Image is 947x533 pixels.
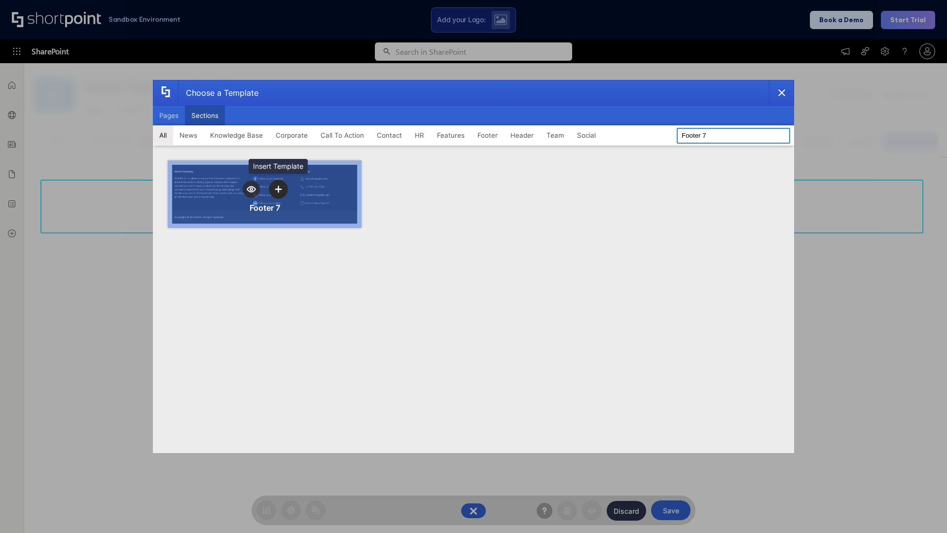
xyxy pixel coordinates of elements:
div: Choose a Template [178,80,258,105]
div: template selector [153,80,794,453]
button: Team [540,125,571,145]
iframe: Chat Widget [898,486,947,533]
button: Sections [185,106,225,125]
button: News [173,125,204,145]
button: HR [408,125,431,145]
button: Contact [370,125,408,145]
button: Footer [471,125,504,145]
button: Knowledge Base [204,125,269,145]
button: Features [431,125,471,145]
button: Call To Action [314,125,370,145]
button: All [153,125,173,145]
button: Social [571,125,602,145]
button: Header [504,125,540,145]
div: Footer 7 [250,203,280,213]
input: Search [677,128,790,144]
button: Pages [153,106,185,125]
button: Corporate [269,125,314,145]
